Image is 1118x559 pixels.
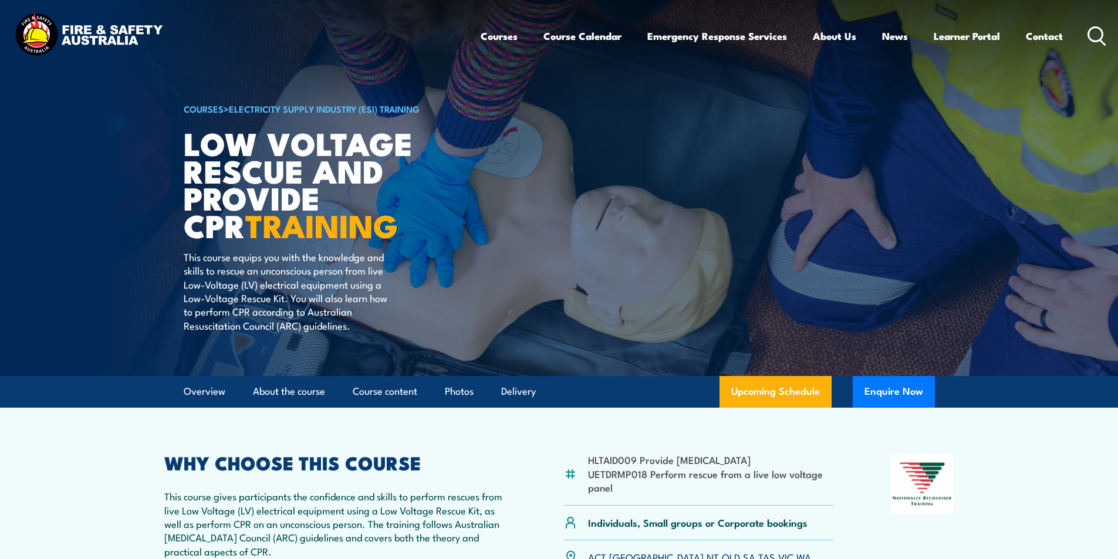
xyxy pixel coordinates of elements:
[543,21,622,52] a: Course Calendar
[1026,21,1063,52] a: Contact
[588,467,834,494] li: UETDRMP018 Perform rescue from a live low voltage panel
[245,200,398,249] strong: TRAINING
[184,250,398,332] p: This course equips you with the knowledge and skills to rescue an unconscious person from live Lo...
[588,453,834,466] li: HLTAID009 Provide [MEDICAL_DATA]
[647,21,787,52] a: Emergency Response Services
[934,21,1000,52] a: Learner Portal
[353,376,417,407] a: Course content
[184,102,224,115] a: COURSES
[588,516,808,529] p: Individuals, Small groups or Corporate bookings
[501,376,536,407] a: Delivery
[184,129,474,239] h1: Low Voltage Rescue and Provide CPR
[445,376,474,407] a: Photos
[720,376,832,408] a: Upcoming Schedule
[253,376,325,407] a: About the course
[891,454,954,514] img: Nationally Recognised Training logo.
[481,21,518,52] a: Courses
[882,21,908,52] a: News
[853,376,935,408] button: Enquire Now
[164,489,507,558] p: This course gives participants the confidence and skills to perform rescues from live Low Voltage...
[184,376,225,407] a: Overview
[184,101,474,116] h6: >
[813,21,856,52] a: About Us
[229,102,420,115] a: Electricity Supply Industry (ESI) Training
[164,454,507,470] h2: WHY CHOOSE THIS COURSE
